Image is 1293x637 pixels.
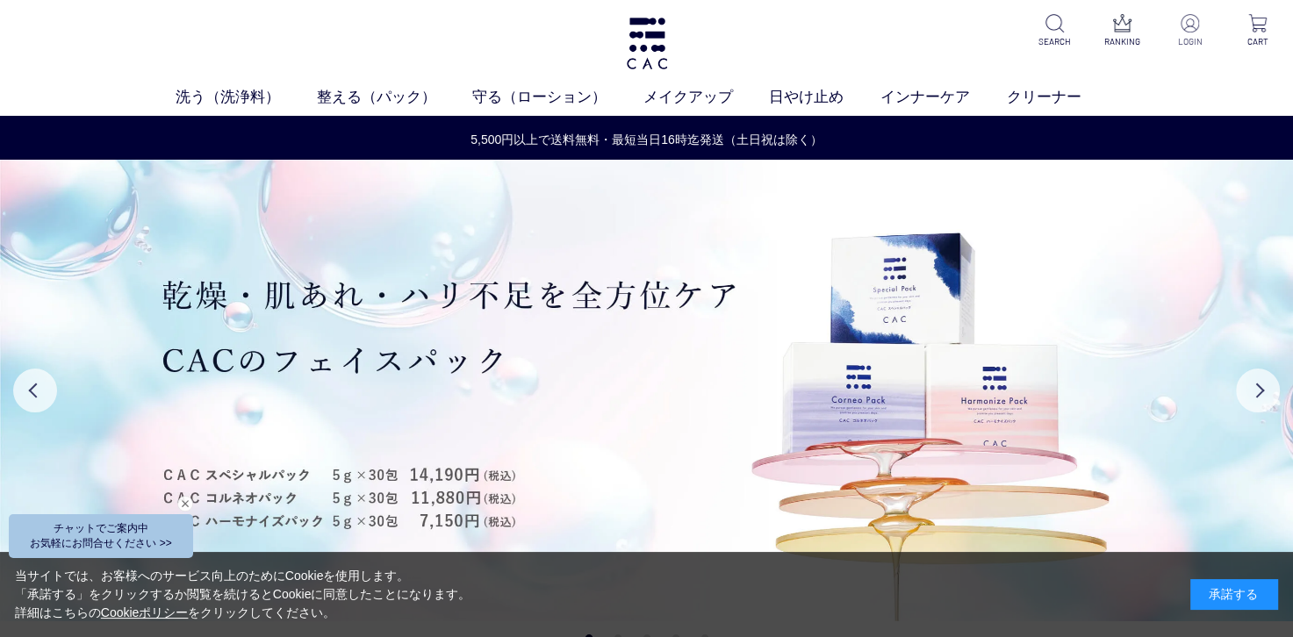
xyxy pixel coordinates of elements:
[13,369,57,412] button: Previous
[1033,14,1076,48] a: SEARCH
[769,87,880,109] a: 日やけ止め
[1007,87,1118,109] a: クリーナー
[1236,369,1280,412] button: Next
[176,87,317,109] a: 洗う（洗浄料）
[624,18,670,69] img: logo
[880,87,1007,109] a: インナーケア
[643,87,770,109] a: メイクアップ
[1101,14,1144,48] a: RANKING
[101,605,189,619] a: Cookieポリシー
[1190,579,1278,610] div: 承諾する
[1236,35,1279,48] p: CART
[1101,35,1144,48] p: RANKING
[472,87,643,109] a: 守る（ローション）
[1236,14,1279,48] a: CART
[1168,14,1211,48] a: LOGIN
[1033,35,1076,48] p: SEARCH
[316,87,472,109] a: 整える（パック）
[1,131,1292,149] a: 5,500円以上で送料無料・最短当日16時迄発送（土日祝は除く）
[1168,35,1211,48] p: LOGIN
[15,567,471,622] div: 当サイトでは、お客様へのサービス向上のためにCookieを使用します。 「承諾する」をクリックするか閲覧を続けるとCookieに同意したことになります。 詳細はこちらの をクリックしてください。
